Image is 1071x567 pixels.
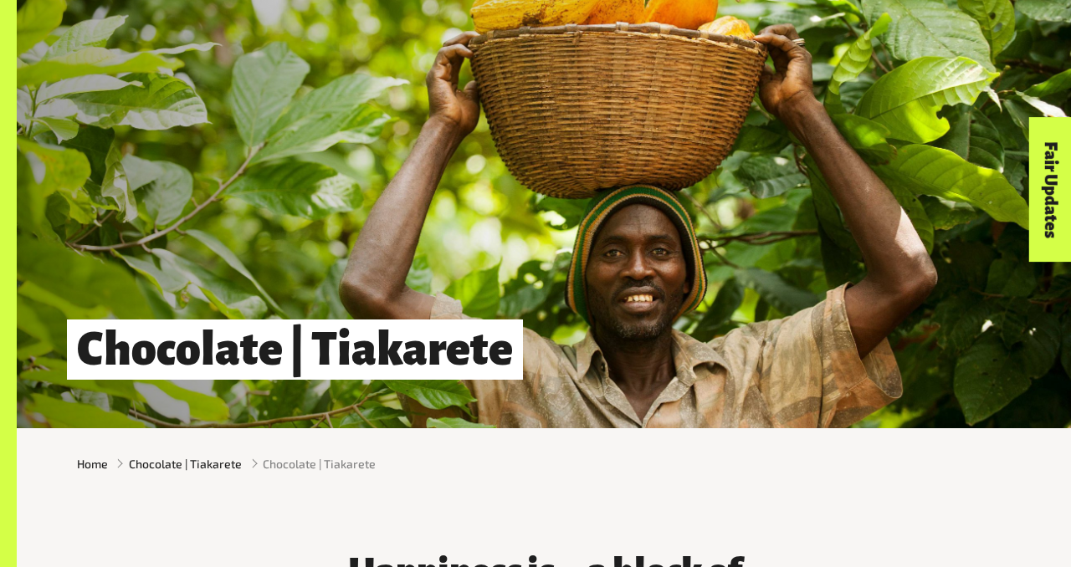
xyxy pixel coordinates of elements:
h1: Chocolate | Tiakarete [67,319,523,380]
a: Home [77,455,108,472]
a: Chocolate | Tiakarete [129,455,242,472]
span: Chocolate | Tiakarete [263,455,376,472]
